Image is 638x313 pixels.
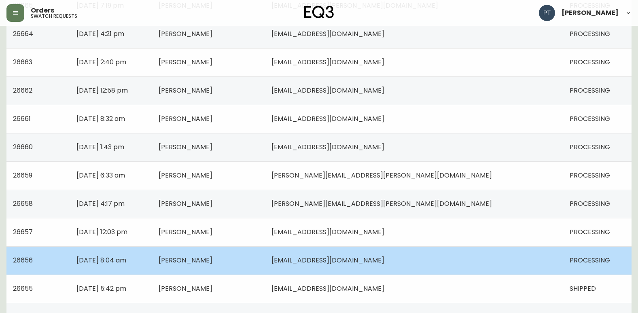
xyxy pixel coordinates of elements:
span: [DATE] 8:04 am [76,256,126,265]
span: [PERSON_NAME] [159,199,212,208]
span: [DATE] 2:40 pm [76,57,126,67]
span: PROCESSING [570,29,610,38]
span: 26664 [13,29,33,38]
span: [PERSON_NAME] [159,256,212,265]
span: [EMAIL_ADDRESS][DOMAIN_NAME] [271,86,384,95]
span: 26659 [13,171,32,180]
span: [PERSON_NAME][EMAIL_ADDRESS][PERSON_NAME][DOMAIN_NAME] [271,199,492,208]
span: [EMAIL_ADDRESS][DOMAIN_NAME] [271,227,384,237]
span: [EMAIL_ADDRESS][DOMAIN_NAME] [271,142,384,152]
span: PROCESSING [570,227,610,237]
span: Orders [31,7,54,14]
span: PROCESSING [570,57,610,67]
h5: swatch requests [31,14,77,19]
span: [PERSON_NAME] [159,57,212,67]
span: [DATE] 6:33 am [76,171,125,180]
img: 986dcd8e1aab7847125929f325458823 [539,5,555,21]
span: [PERSON_NAME] [159,142,212,152]
span: [PERSON_NAME][EMAIL_ADDRESS][PERSON_NAME][DOMAIN_NAME] [271,171,492,180]
span: PROCESSING [570,114,610,123]
span: [EMAIL_ADDRESS][DOMAIN_NAME] [271,29,384,38]
span: [PERSON_NAME] [159,86,212,95]
span: PROCESSING [570,86,610,95]
span: 26658 [13,199,33,208]
span: [DATE] 1:43 pm [76,142,124,152]
span: [DATE] 12:03 pm [76,227,127,237]
span: 26660 [13,142,33,152]
span: [PERSON_NAME] [159,29,212,38]
span: [EMAIL_ADDRESS][DOMAIN_NAME] [271,284,384,293]
span: 26662 [13,86,32,95]
span: SHIPPED [570,284,596,293]
span: 26661 [13,114,31,123]
span: [DATE] 5:42 pm [76,284,126,293]
span: PROCESSING [570,142,610,152]
span: [DATE] 4:17 pm [76,199,125,208]
span: [PERSON_NAME] [159,227,212,237]
span: [DATE] 12:58 pm [76,86,128,95]
img: logo [304,6,334,19]
span: [PERSON_NAME] [159,171,212,180]
span: [PERSON_NAME] [159,284,212,293]
span: PROCESSING [570,171,610,180]
span: [EMAIL_ADDRESS][DOMAIN_NAME] [271,256,384,265]
span: [PERSON_NAME] [159,114,212,123]
span: [EMAIL_ADDRESS][DOMAIN_NAME] [271,57,384,67]
span: PROCESSING [570,256,610,265]
span: 26656 [13,256,33,265]
span: [EMAIL_ADDRESS][DOMAIN_NAME] [271,114,384,123]
span: [DATE] 4:21 pm [76,29,124,38]
span: PROCESSING [570,199,610,208]
span: [PERSON_NAME] [562,10,619,16]
span: 26655 [13,284,33,293]
span: [DATE] 8:32 am [76,114,125,123]
span: 26663 [13,57,32,67]
span: 26657 [13,227,33,237]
